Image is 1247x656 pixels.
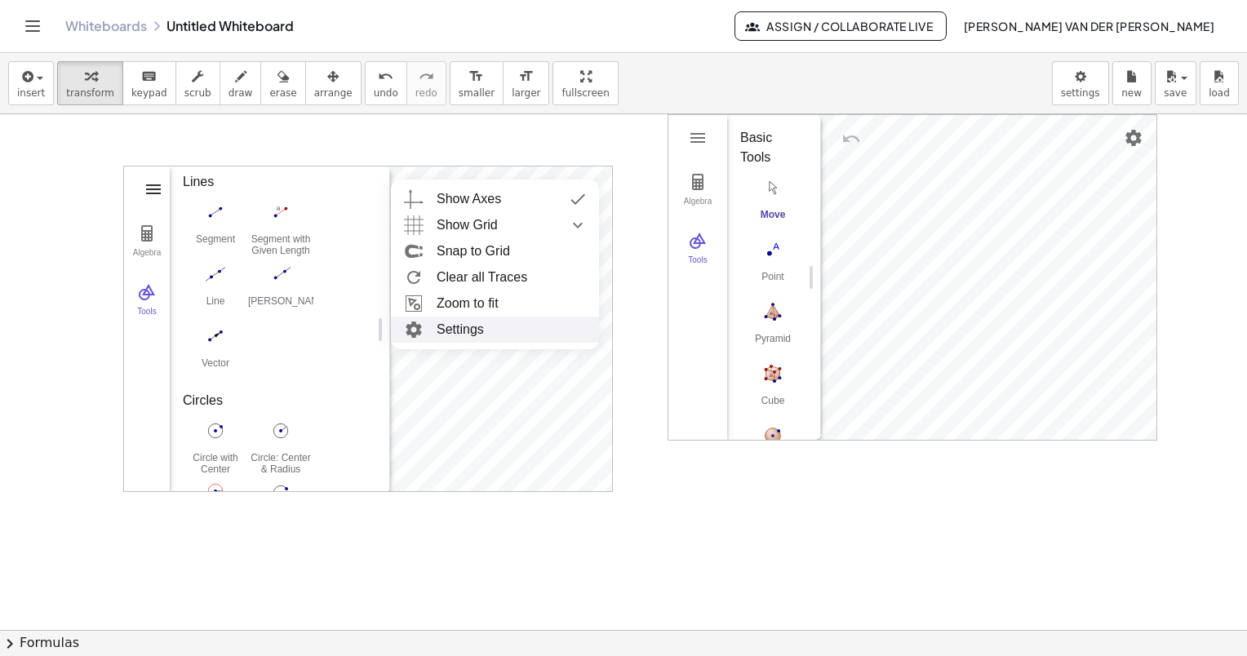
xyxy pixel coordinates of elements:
[65,18,147,34] a: Whiteboards
[248,417,313,476] button: Circle: Center & Radius. Select center point, then enter radius
[183,391,364,410] div: Circles
[740,128,795,167] div: Basic Tools
[260,61,305,105] button: erase
[740,360,805,419] button: Cube. Select two points or other corresponding objects
[740,395,805,418] div: Cube
[1061,87,1100,99] span: settings
[688,128,708,148] img: Main Menu
[8,61,54,105] button: insert
[459,87,495,99] span: smaller
[1164,87,1187,99] span: save
[183,417,248,476] button: Circle with Center through Point. Select center point, then point on circle
[415,87,437,99] span: redo
[518,67,534,86] i: format_size
[391,290,599,317] li: Zoom to fit
[183,322,248,381] button: Vector. Select starting point, then end point
[561,87,609,99] span: fullscreen
[963,19,1214,33] span: [PERSON_NAME] van der [PERSON_NAME]
[1119,123,1148,153] button: Settings
[399,264,428,290] img: svg+xml;base64,PHN2ZyB4bWxucz0iaHR0cDovL3d3dy53My5vcmcvMjAwMC9zdmciIHdpZHRoPSIyNCIgaGVpZ2h0PSIyNC...
[740,422,805,481] button: Sphere: Center & Point. Select center point, then point on sphere
[131,87,167,99] span: keypad
[503,61,549,105] button: format_sizelarger
[1052,61,1109,105] button: settings
[437,238,510,264] div: Snap to Grid
[123,166,613,492] div: Geometry
[437,186,501,212] div: Show Axes
[1200,61,1239,105] button: load
[314,87,353,99] span: arrange
[399,290,428,317] img: svg+xml;base64,PHN2ZyB4bWxucz0iaHR0cDovL3d3dy53My5vcmcvMjAwMC9zdmciIHZpZXdCb3g9IjAgMCAyNCAyNCIgd2...
[399,238,428,264] img: svg+xml;base64,PHN2ZyB4bWxucz0iaHR0cDovL3d3dy53My5vcmcvMjAwMC9zdmciIGlkPSJFYmVuZV8xIiB2aWV3Qm94PS...
[419,67,434,86] i: redo
[734,11,947,41] button: Assign / Collaborate Live
[127,248,166,271] div: Algebra
[450,61,504,105] button: format_sizesmaller
[184,87,211,99] span: scrub
[374,87,398,99] span: undo
[183,198,248,257] button: Segment. Select two points or positions
[183,233,248,256] div: Segment
[950,11,1227,41] button: [PERSON_NAME] van der [PERSON_NAME]
[127,307,166,330] div: Tools
[183,295,248,318] div: Line
[672,255,724,278] div: Tools
[837,124,866,153] button: Undo
[248,479,313,538] button: Semicircle. Select two end points
[740,236,805,295] button: Point. Select position or line, function, or curve
[406,61,446,105] button: redoredo
[269,87,296,99] span: erase
[740,333,805,356] div: Pyramid
[391,264,599,290] li: Clear all Traces
[57,61,123,105] button: transform
[183,172,364,192] div: Lines
[305,61,362,105] button: arrange
[512,87,540,99] span: larger
[378,67,393,86] i: undo
[563,186,592,212] img: svg+xml;base64,PHN2ZyB4bWxucz0iaHR0cDovL3d3dy53My5vcmcvMjAwMC9zdmciIHdpZHRoPSIyNCIgaGVpZ2h0PSIyNC...
[183,479,248,538] button: Compass. Select segment or two points for radius, then center point
[672,197,724,219] div: Algebra
[248,452,313,475] div: Circle: Center & Radius
[390,166,612,493] canvas: Graphics View 1
[563,212,592,238] img: svg+xml;base64,PHN2ZyB4bWxucz0iaHR0cDovL3d3dy53My5vcmcvMjAwMC9zdmciIHdpZHRoPSIyNCIgaGVpZ2h0PSIyNC...
[821,115,1156,440] canvas: 3D View
[248,295,313,318] div: [PERSON_NAME]
[748,19,934,33] span: Assign / Collaborate Live
[399,212,428,238] img: svg+xml;base64,PHN2ZyB4bWxucz0iaHR0cDovL3d3dy53My5vcmcvMjAwMC9zdmciIGlkPSJzdHlsaW5nYmFyX2dyYXBoaW...
[575,175,604,204] button: Settings
[740,209,805,232] div: Move
[183,260,248,319] button: Line. Select two points or positions
[740,174,805,233] button: Move. Drag or select object
[365,61,407,105] button: undoundo
[220,61,262,105] button: draw
[1112,61,1152,105] button: new
[468,67,484,86] i: format_size
[1155,61,1196,105] button: save
[437,212,498,238] span: Show Grid
[406,175,435,205] button: Undo
[399,186,428,212] img: svg+xml;base64,PHN2ZyB4bWxucz0iaHR0cDovL3d3dy53My5vcmcvMjAwMC9zdmciIGlkPSJzdHlsaW5nYmFyX2dyYXBoaW...
[183,452,248,475] div: Circle with Center through Point
[552,61,618,105] button: fullscreen
[740,271,805,294] div: Point
[183,357,248,380] div: Vector
[229,87,253,99] span: draw
[175,61,220,105] button: scrub
[144,180,163,199] img: Main Menu
[248,233,313,256] div: Segment with Given Length
[248,198,313,257] button: Segment with Given Length. Select point, then enter length
[740,298,805,357] button: Pyramid. Select a polygon for bottom, then select top point
[17,87,45,99] span: insert
[248,260,313,319] button: Ray. Select starting point, then point on ray
[122,61,176,105] button: keyboardkeypad
[141,67,157,86] i: keyboard
[399,317,428,343] img: svg+xml;base64,PHN2ZyB4bWxucz0iaHR0cDovL3d3dy53My5vcmcvMjAwMC9zdmciIHdpZHRoPSIyNCIgaGVpZ2h0PSIyNC...
[391,212,599,238] li: Show Grid collapsed
[1209,87,1230,99] span: load
[668,114,1157,441] div: 3D Calculator
[66,87,114,99] span: transform
[20,13,46,39] button: Toggle navigation
[391,317,599,343] li: Settings
[1121,87,1142,99] span: new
